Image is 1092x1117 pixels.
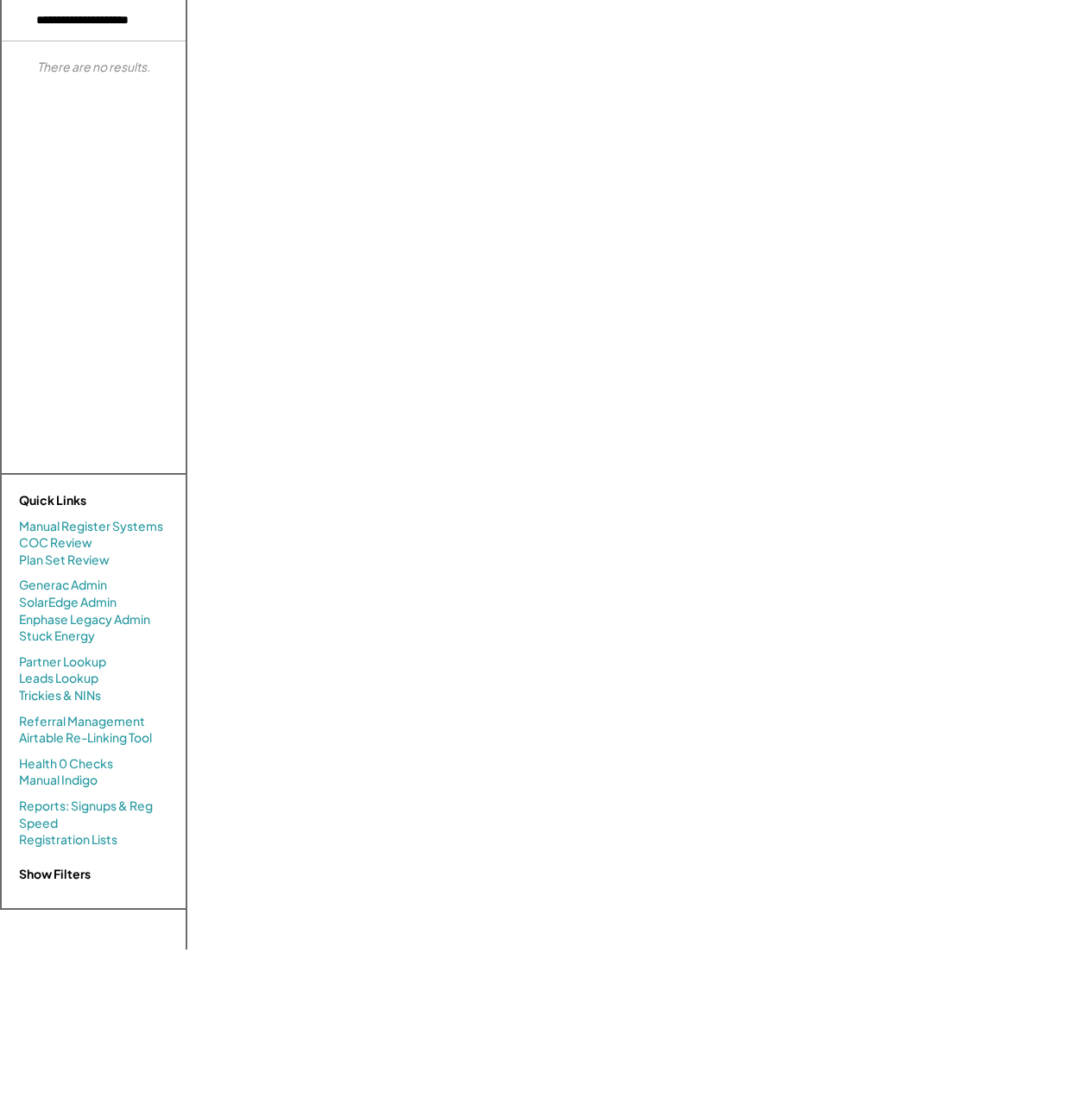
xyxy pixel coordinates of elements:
[19,552,110,569] a: Plan Set Review
[19,755,113,773] a: Health 0 Checks
[19,687,101,704] a: Trickies & NINs
[19,798,168,831] a: Reports: Signups & Reg Speed
[19,611,150,628] a: Enphase Legacy Admin
[19,670,98,687] a: Leads Lookup
[19,492,192,509] div: Quick Links
[19,772,98,789] a: Manual Indigo
[19,534,92,552] a: COC Review
[19,628,95,645] a: Stuck Energy
[19,831,117,849] a: Registration Lists
[19,594,117,611] a: SolarEdge Admin
[37,59,150,76] div: There are no results.
[19,729,152,747] a: Airtable Re-Linking Tool
[19,866,91,881] strong: Show Filters
[19,518,163,535] a: Manual Register Systems
[19,653,106,671] a: Partner Lookup
[19,713,145,730] a: Referral Management
[19,577,107,594] a: Generac Admin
